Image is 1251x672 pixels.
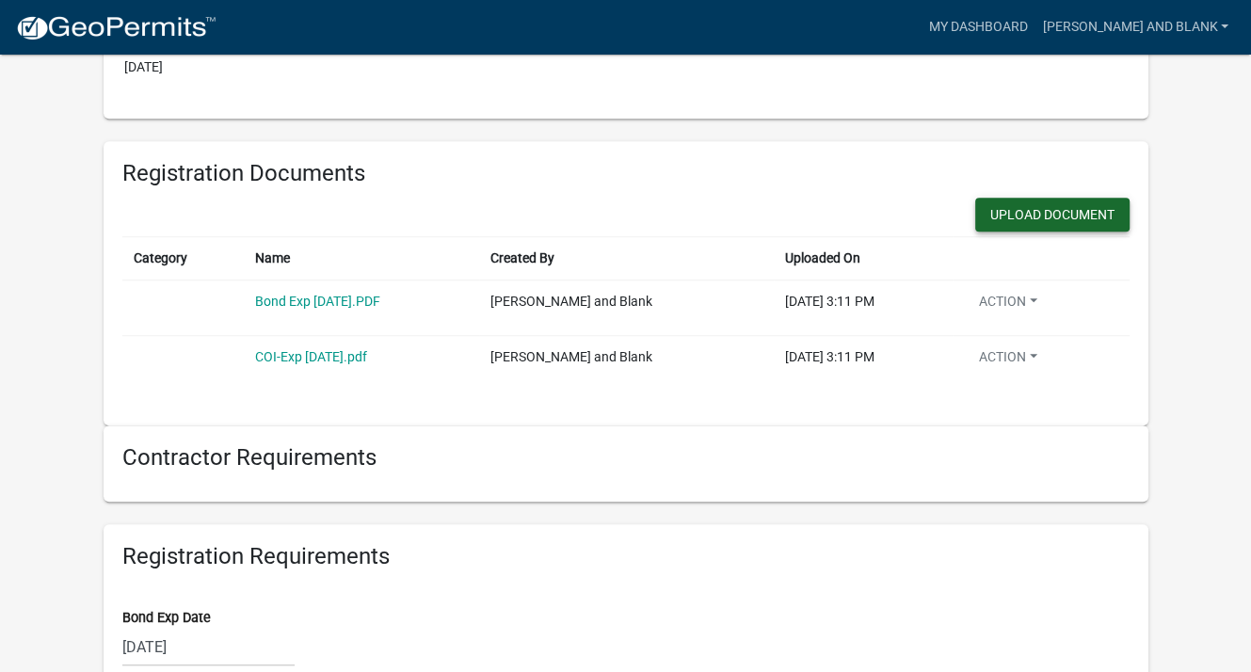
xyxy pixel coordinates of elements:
[964,347,1052,375] button: Action
[921,9,1034,45] a: My Dashboard
[975,198,1130,232] button: Upload Document
[964,292,1052,319] button: Action
[122,543,1130,570] h6: Registration Requirements
[479,280,774,336] td: [PERSON_NAME] and Blank
[122,444,1130,472] h6: Contractor Requirements
[255,294,380,309] a: Bond Exp [DATE].PDF
[122,628,295,666] input: mm/dd/yyyy
[774,280,953,336] td: [DATE] 3:11 PM
[122,237,244,280] th: Category
[1034,9,1236,45] a: [PERSON_NAME] and Blank
[255,349,367,364] a: COI-Exp [DATE].pdf
[122,160,1130,187] h6: Registration Documents
[774,237,953,280] th: Uploaded On
[774,335,953,390] td: [DATE] 3:11 PM
[244,237,480,280] th: Name
[479,335,774,390] td: [PERSON_NAME] and Blank
[479,237,774,280] th: Created By
[975,198,1130,236] wm-modal-confirm: New Document
[122,612,211,625] label: Bond Exp Date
